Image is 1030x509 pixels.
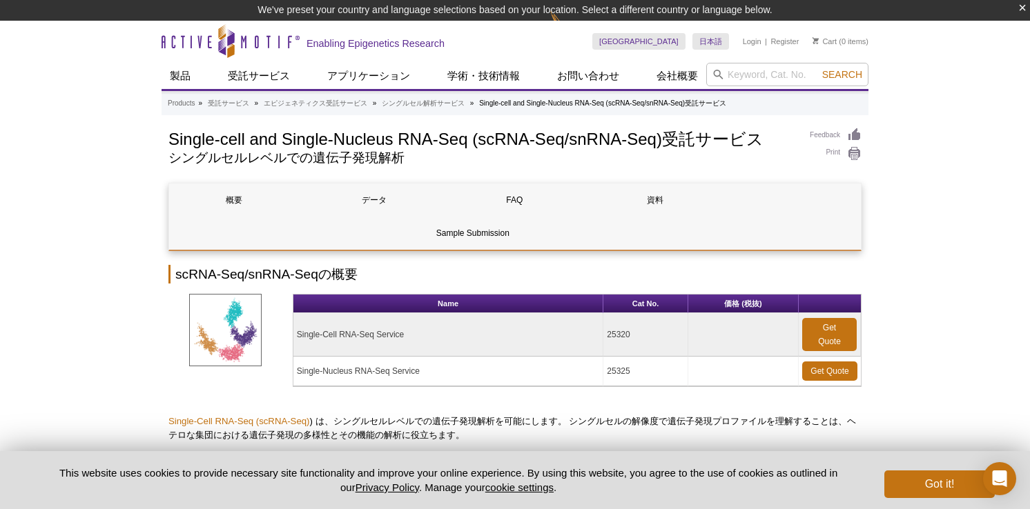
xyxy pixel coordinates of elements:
[293,313,604,357] td: Single-Cell RNA-Seq Service
[770,37,799,46] a: Register
[169,217,777,250] a: Sample Submission
[550,10,587,43] img: Change Here
[319,63,418,89] a: アプリケーション
[382,97,465,110] a: シングルセル解析サービス
[765,33,767,50] li: |
[603,357,688,386] td: 25325
[220,63,298,89] a: 受託サービス
[169,183,299,217] a: 概要
[208,97,249,110] a: 受託サービス
[255,99,259,107] li: »
[590,183,720,217] a: 資料
[189,294,262,366] img: scRNA-Seq Service
[743,37,761,46] a: Login
[810,146,862,161] a: Print
[983,462,1016,495] div: Open Intercom Messenger
[549,63,628,89] a: お問い合わせ
[692,33,729,50] a: 日本語
[813,37,837,46] a: Cart
[168,416,309,426] a: Single-Cell RNA-Seq (scRNA-Seq)
[470,99,474,107] li: »
[648,63,706,89] a: 会社概要
[688,295,799,313] th: 価格 (税抜)
[822,69,862,80] span: Search
[818,68,866,81] button: Search
[307,37,445,50] h2: Enabling Epigenetics Research
[592,33,686,50] a: [GEOGRAPHIC_DATA]
[168,152,796,164] h2: シングルセルレベルでの遺伝子発現解析
[813,33,868,50] li: (0 items)
[309,183,439,217] a: データ
[479,99,726,107] li: Single-cell and Single-Nucleus RNA-Seq (scRNA-Seq/snRNA-Seq)受託サービス
[603,313,688,357] td: 25320
[439,63,528,89] a: 学術・技術情報
[356,481,419,493] a: Privacy Policy
[802,318,857,351] a: Get Quote
[810,128,862,143] a: Feedback
[884,470,995,498] button: Got it!
[813,37,819,44] img: Your Cart
[706,63,868,86] input: Keyword, Cat. No.
[162,63,199,89] a: 製品
[168,265,862,283] h2: scRNA-Seq/snRNA-Seqの概要
[293,357,604,386] td: Single-Nucleus RNA-Seq Service
[168,128,796,148] h1: Single-cell and Single-Nucleus RNA-Seq (scRNA-Seq/snRNA-Seq)受託サービス
[293,295,604,313] th: Name
[802,361,857,381] a: Get Quote
[485,481,554,493] button: cookie settings
[603,295,688,313] th: Cat No.
[168,97,195,110] a: Products
[373,99,377,107] li: »
[449,183,579,217] a: FAQ
[264,97,367,110] a: エピジェネティクス受託サービス
[198,99,202,107] li: »
[168,415,862,442] p: ) は、シングルセルレベルでの遺伝子発現解析を可能にします。 シングルセルの解像度で遺伝子発現プロファイルを理解することは、ヘテロな集団における遺伝子発現の多様性とその機能の解析に役立ちます。
[35,466,862,495] p: This website uses cookies to provide necessary site functionality and improve your online experie...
